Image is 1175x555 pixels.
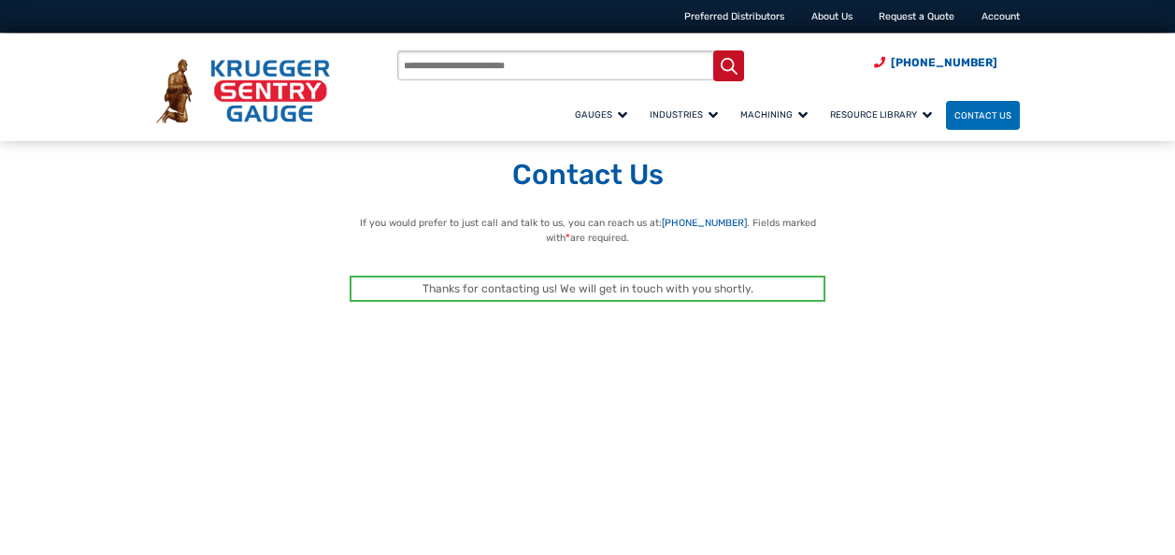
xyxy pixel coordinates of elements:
div: Thanks for contacting us! We will get in touch with you shortly. [350,276,825,302]
a: Resource Library [822,98,946,131]
a: Request a Quote [879,10,954,22]
a: Account [982,10,1020,22]
a: Industries [641,98,732,131]
p: If you would prefer to just call and talk to us, you can reach us at: . Fields marked with are re... [342,216,833,246]
a: Phone Number (920) 434-8860 [874,54,997,71]
h1: Contact Us [156,158,1020,193]
span: Contact Us [954,110,1011,121]
span: Resource Library [830,109,932,120]
img: Krueger Sentry Gauge [156,59,330,123]
span: [PHONE_NUMBER] [891,56,997,69]
a: Gauges [566,98,641,131]
a: Machining [732,98,822,131]
a: Contact Us [946,101,1020,130]
a: [PHONE_NUMBER] [662,217,747,229]
span: Machining [740,109,808,120]
span: Gauges [575,109,627,120]
a: About Us [811,10,853,22]
a: Preferred Distributors [684,10,784,22]
span: Industries [650,109,718,120]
